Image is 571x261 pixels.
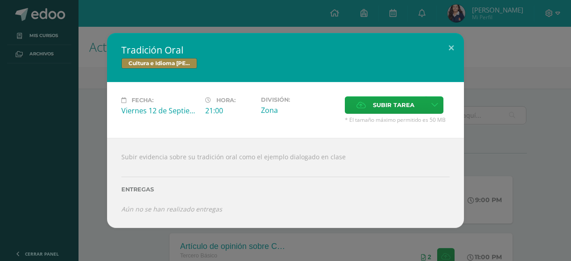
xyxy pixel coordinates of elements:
div: 21:00 [205,106,254,116]
div: Subir evidencia sobre su tradición oral como el ejemplo dialogado en clase [107,138,464,228]
div: Viernes 12 de Septiembre [121,106,198,116]
i: Aún no se han realizado entregas [121,205,222,213]
div: Zona [261,105,338,115]
span: Cultura e Idioma [PERSON_NAME] o Xinca [121,58,197,69]
button: Close (Esc) [439,33,464,63]
span: Subir tarea [373,97,414,113]
span: Hora: [216,97,236,104]
span: Fecha: [132,97,153,104]
span: * El tamaño máximo permitido es 50 MB [345,116,450,124]
label: Entregas [121,186,450,193]
h2: Tradición Oral [121,44,450,56]
label: División: [261,96,338,103]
